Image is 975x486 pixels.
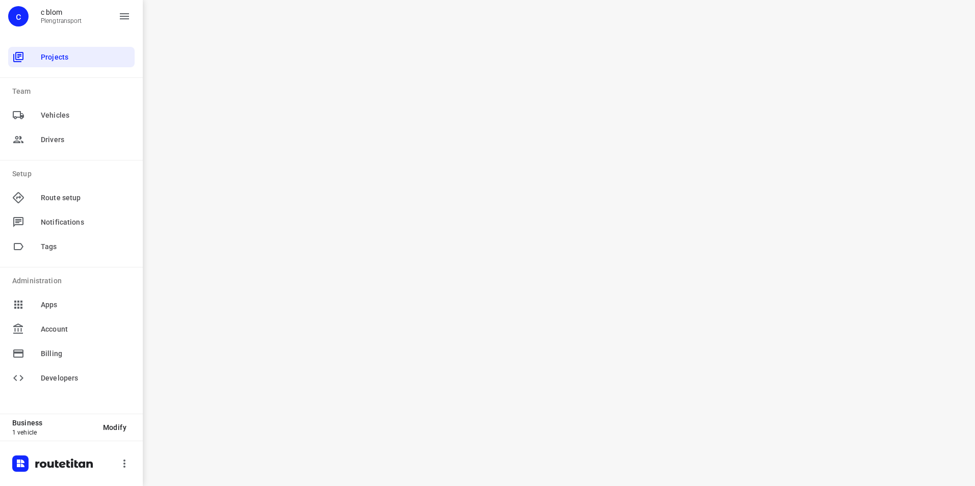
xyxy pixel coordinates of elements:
p: Team [12,86,135,97]
span: Vehicles [41,110,131,121]
div: Drivers [8,129,135,150]
div: Notifications [8,212,135,232]
div: Apps [8,294,135,315]
div: c [8,6,29,26]
span: Drivers [41,134,131,145]
span: Route setup [41,193,131,203]
p: Business [12,419,95,427]
p: Administration [12,276,135,286]
p: Plengtransport [41,17,82,24]
div: Projects [8,47,135,67]
span: Developers [41,373,131,384]
span: Apps [41,300,131,310]
span: Account [41,324,131,335]
div: Vehicles [8,105,135,125]
p: c blom [41,8,82,16]
div: Tags [8,236,135,257]
div: Developers [8,368,135,388]
button: Modify [95,418,135,437]
span: Modify [103,423,126,431]
p: 1 vehicle [12,429,95,436]
span: Notifications [41,217,131,228]
div: Route setup [8,187,135,208]
div: Account [8,319,135,339]
span: Billing [41,348,131,359]
p: Setup [12,169,135,179]
div: Billing [8,343,135,364]
span: Projects [41,52,131,63]
span: Tags [41,241,131,252]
